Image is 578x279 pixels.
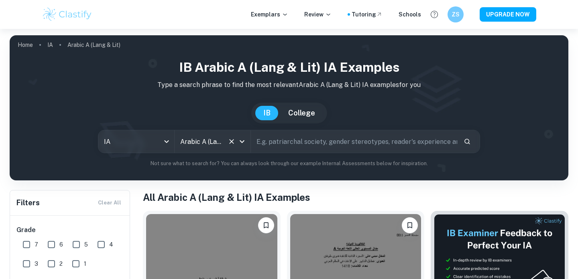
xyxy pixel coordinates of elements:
[280,106,323,120] button: College
[84,240,88,249] span: 5
[18,39,33,51] a: Home
[42,6,93,22] img: Clastify logo
[16,80,562,90] p: Type a search phrase to find the most relevant Arabic A (Lang & Lit) IA examples for you
[84,259,86,268] span: 1
[451,10,460,19] h6: ZS
[226,136,237,147] button: Clear
[399,10,421,19] a: Schools
[16,225,124,235] h6: Grade
[59,259,63,268] span: 2
[304,10,332,19] p: Review
[10,35,568,180] img: profile cover
[109,240,113,249] span: 4
[258,217,274,233] button: Bookmark
[16,160,562,168] p: Not sure what to search for? You can always look through our example Internal Assessments below f...
[255,106,279,120] button: IB
[480,7,536,22] button: UPGRADE NOW
[35,259,38,268] span: 3
[59,240,63,249] span: 6
[67,40,120,49] p: Arabic A (Lang & Lit)
[236,136,248,147] button: Open
[402,217,418,233] button: Bookmark
[352,10,383,19] a: Tutoring
[16,197,40,208] h6: Filters
[427,8,441,21] button: Help and Feedback
[16,58,562,77] h1: IB Arabic A (Lang & Lit) IA examples
[448,6,464,22] button: ZS
[251,130,457,153] input: E.g. patriarchal society, gender stereotypes, reader's experience analysis...
[251,10,288,19] p: Exemplars
[460,135,474,148] button: Search
[98,130,174,153] div: IA
[47,39,53,51] a: IA
[35,240,38,249] span: 7
[143,190,568,204] h1: All Arabic A (Lang & Lit) IA Examples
